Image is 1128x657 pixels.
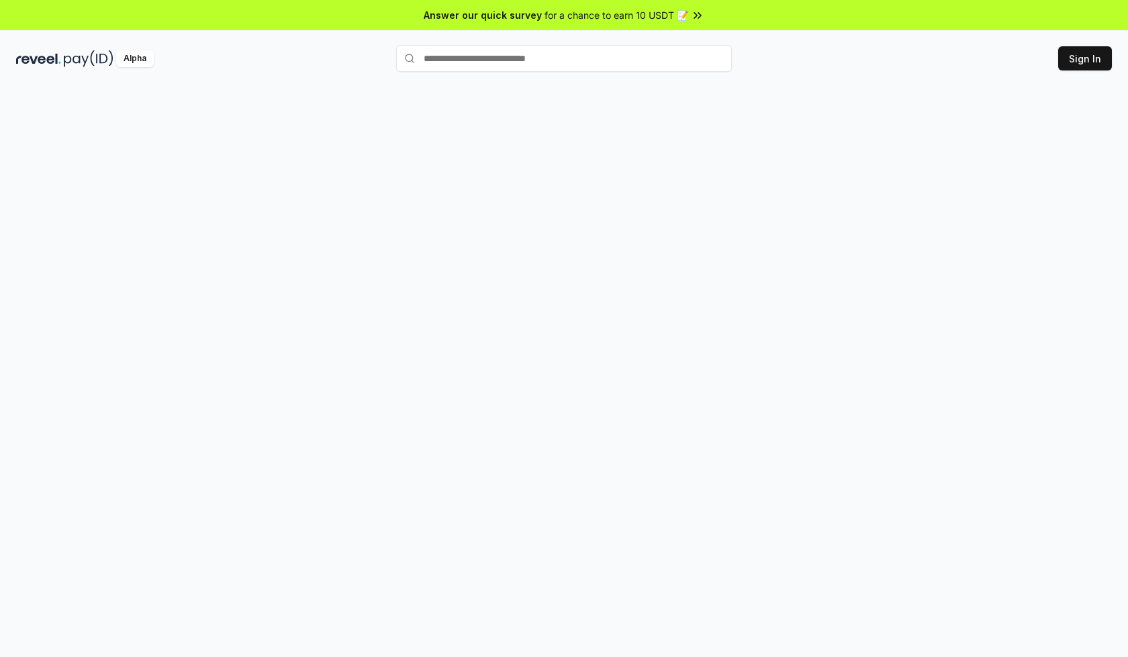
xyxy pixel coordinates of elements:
[64,50,113,67] img: pay_id
[1058,46,1112,70] button: Sign In
[16,50,61,67] img: reveel_dark
[545,8,688,22] span: for a chance to earn 10 USDT 📝
[116,50,154,67] div: Alpha
[424,8,542,22] span: Answer our quick survey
